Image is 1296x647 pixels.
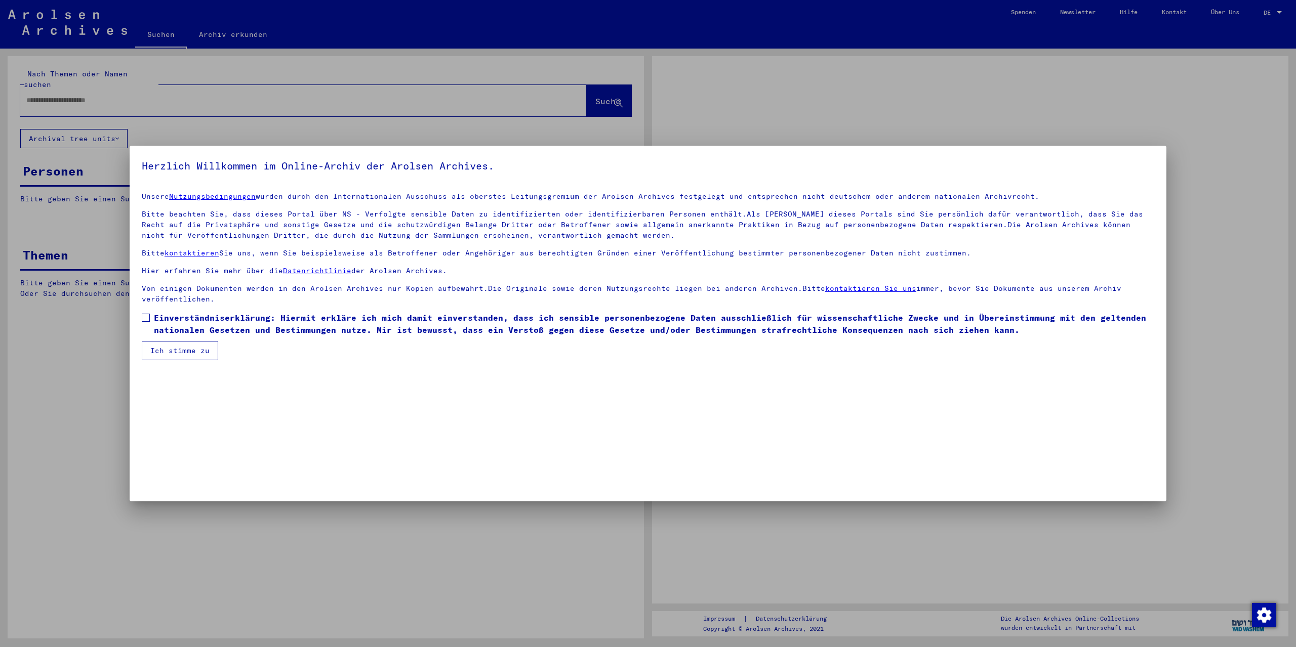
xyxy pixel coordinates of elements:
[283,266,351,275] a: Datenrichtlinie
[1251,602,1276,627] div: Zustimmung ändern
[825,284,916,293] a: kontaktieren Sie uns
[142,341,218,360] button: Ich stimme zu
[142,158,1154,174] h5: Herzlich Willkommen im Online-Archiv der Arolsen Archives.
[142,283,1154,305] p: Von einigen Dokumenten werden in den Arolsen Archives nur Kopien aufbewahrt.Die Originale sowie d...
[1252,603,1276,627] img: Zustimmung ändern
[142,191,1154,202] p: Unsere wurden durch den Internationalen Ausschuss als oberstes Leitungsgremium der Arolsen Archiv...
[142,266,1154,276] p: Hier erfahren Sie mehr über die der Arolsen Archives.
[142,209,1154,241] p: Bitte beachten Sie, dass dieses Portal über NS - Verfolgte sensible Daten zu identifizierten oder...
[142,248,1154,258] p: Bitte Sie uns, wenn Sie beispielsweise als Betroffener oder Angehöriger aus berechtigten Gründen ...
[154,312,1154,336] span: Einverständniserklärung: Hiermit erkläre ich mich damit einverstanden, dass ich sensible personen...
[165,248,219,257] a: kontaktieren
[169,192,256,201] a: Nutzungsbedingungen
